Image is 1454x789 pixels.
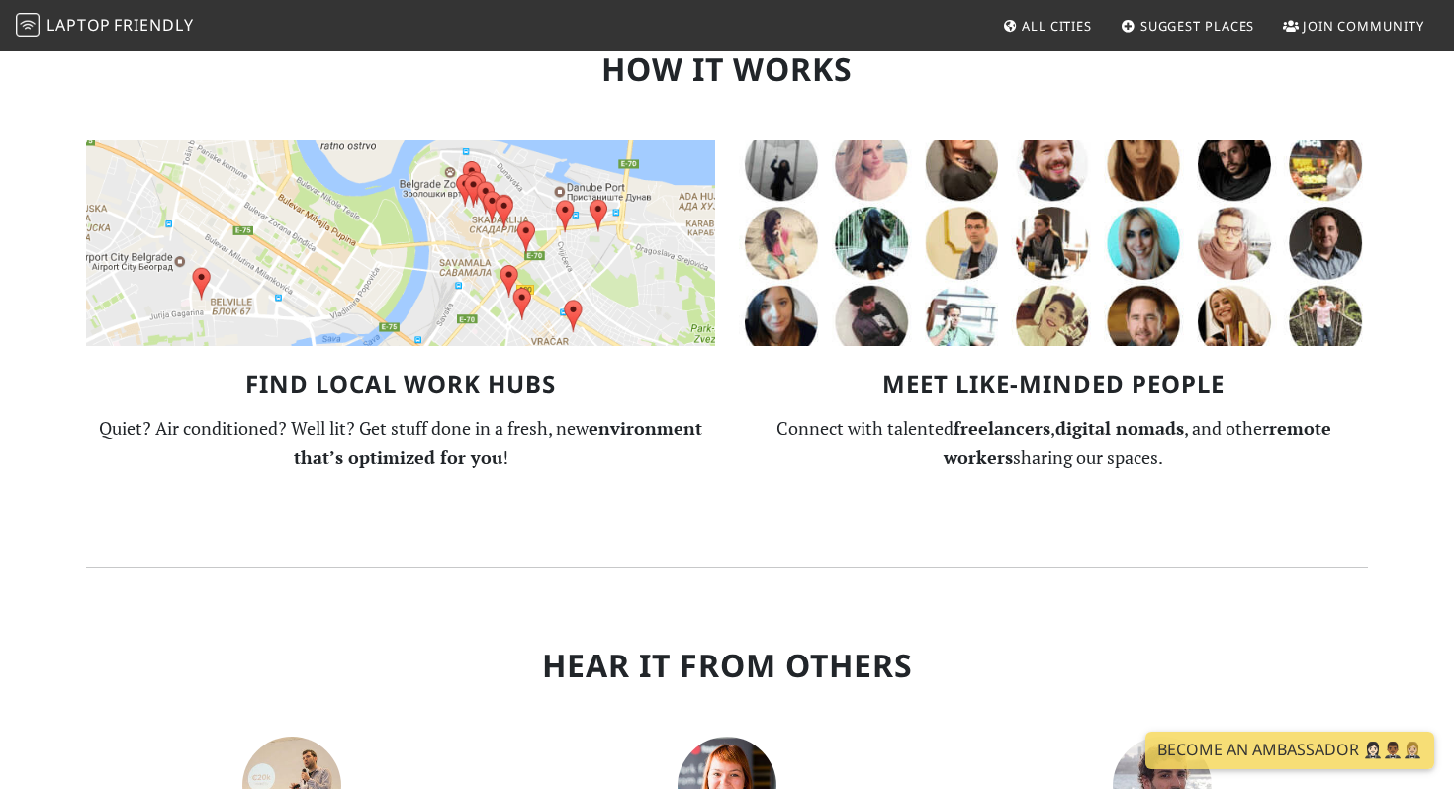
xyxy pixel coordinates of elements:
a: LaptopFriendly LaptopFriendly [16,9,194,44]
p: Connect with talented , , and other sharing our spaces. [739,414,1368,472]
h3: Meet Like-Minded People [739,370,1368,398]
span: Laptop [46,14,111,36]
strong: environment that’s optimized for you [294,416,703,469]
h2: Hear It From Others [86,647,1368,684]
a: All Cities [994,8,1100,44]
span: Friendly [114,14,193,36]
strong: freelancers [954,416,1050,440]
img: LaptopFriendly [16,13,40,37]
img: LaptopFriendly Community [739,140,1368,346]
img: Map of Work-Friendly Locations [86,140,715,346]
strong: remote workers [944,416,1331,469]
p: Quiet? Air conditioned? Well lit? Get stuff done in a fresh, new ! [86,414,715,472]
span: All Cities [1022,17,1092,35]
h3: Find Local Work Hubs [86,370,715,398]
span: Suggest Places [1140,17,1255,35]
h2: How it Works [86,50,1368,88]
strong: digital nomads [1055,416,1184,440]
a: Join Community [1275,8,1432,44]
a: Suggest Places [1113,8,1263,44]
span: Join Community [1303,17,1424,35]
